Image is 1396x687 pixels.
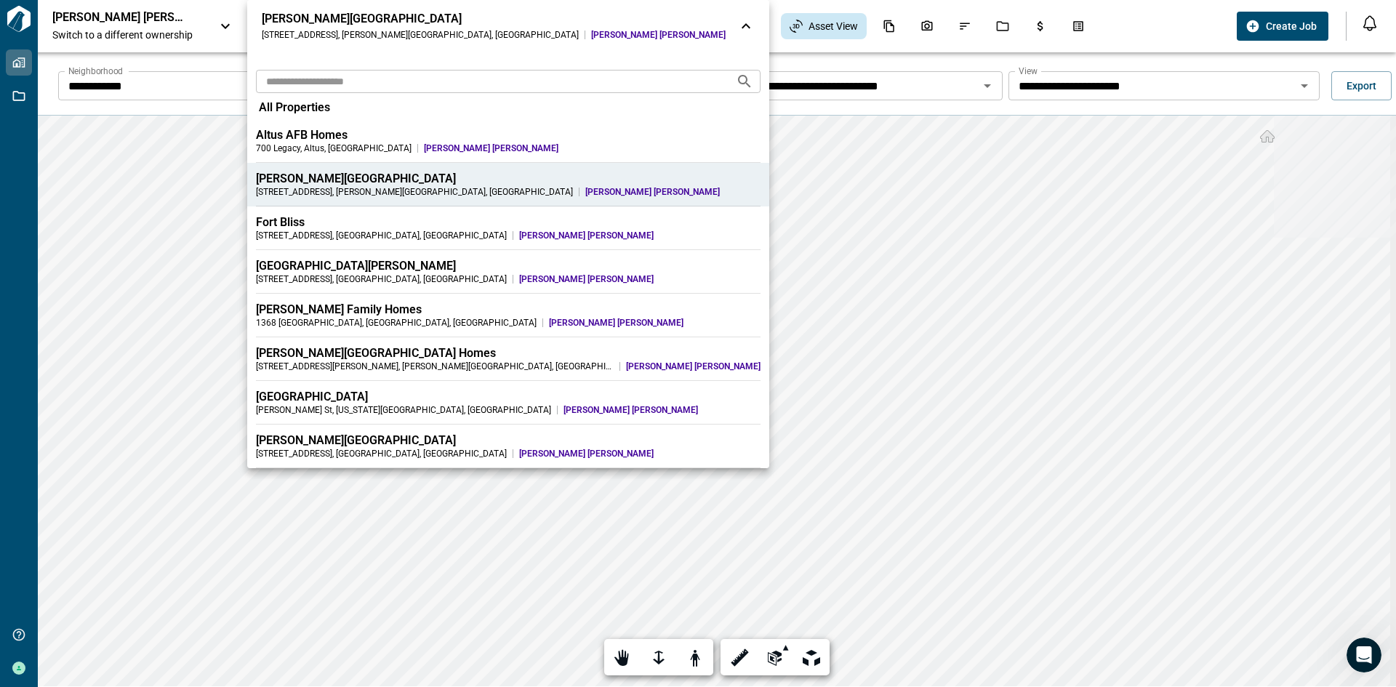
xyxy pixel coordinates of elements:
span: [PERSON_NAME] [PERSON_NAME] [563,404,761,416]
div: Altus AFB Homes [256,128,761,142]
div: [STREET_ADDRESS] , [PERSON_NAME][GEOGRAPHIC_DATA] , [GEOGRAPHIC_DATA] [256,186,573,198]
div: [PERSON_NAME][GEOGRAPHIC_DATA] [256,172,761,186]
div: [STREET_ADDRESS] , [GEOGRAPHIC_DATA] , [GEOGRAPHIC_DATA] [256,273,507,285]
span: [PERSON_NAME] [PERSON_NAME] [585,186,761,198]
div: [STREET_ADDRESS] , [PERSON_NAME][GEOGRAPHIC_DATA] , [GEOGRAPHIC_DATA] [262,29,579,41]
div: [PERSON_NAME][GEOGRAPHIC_DATA] Homes [256,346,761,361]
div: 1368 [GEOGRAPHIC_DATA] , [GEOGRAPHIC_DATA] , [GEOGRAPHIC_DATA] [256,317,537,329]
div: [GEOGRAPHIC_DATA][PERSON_NAME] [256,259,761,273]
div: Fort Bliss [256,215,761,230]
button: Search projects [730,67,759,96]
span: [PERSON_NAME] [PERSON_NAME] [519,230,761,241]
span: [PERSON_NAME] [PERSON_NAME] [591,29,726,41]
span: [PERSON_NAME] [PERSON_NAME] [519,273,761,285]
div: [PERSON_NAME][GEOGRAPHIC_DATA] [262,12,726,26]
span: All Properties [259,100,330,115]
div: [PERSON_NAME] St , [US_STATE][GEOGRAPHIC_DATA] , [GEOGRAPHIC_DATA] [256,404,551,416]
div: [GEOGRAPHIC_DATA] [256,390,761,404]
iframe: Intercom live chat [1347,638,1381,672]
div: [STREET_ADDRESS] , [GEOGRAPHIC_DATA] , [GEOGRAPHIC_DATA] [256,230,507,241]
span: [PERSON_NAME] [PERSON_NAME] [549,317,761,329]
div: [PERSON_NAME] Family Homes [256,302,761,317]
div: [STREET_ADDRESS] , [GEOGRAPHIC_DATA] , [GEOGRAPHIC_DATA] [256,448,507,459]
span: [PERSON_NAME] [PERSON_NAME] [424,142,761,154]
span: [PERSON_NAME] [PERSON_NAME] [626,361,761,372]
span: [PERSON_NAME] [PERSON_NAME] [519,448,761,459]
div: 700 Legacy , Altus , [GEOGRAPHIC_DATA] [256,142,412,154]
div: [PERSON_NAME][GEOGRAPHIC_DATA] [256,433,761,448]
div: [STREET_ADDRESS][PERSON_NAME] , [PERSON_NAME][GEOGRAPHIC_DATA] , [GEOGRAPHIC_DATA] [256,361,614,372]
